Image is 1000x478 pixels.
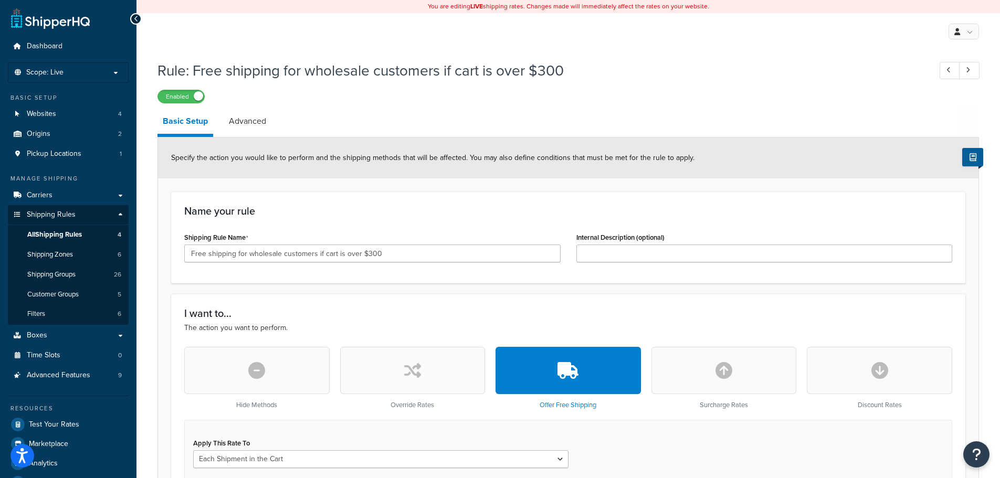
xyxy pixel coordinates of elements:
a: Advanced [224,109,271,134]
p: The action you want to perform. [184,322,952,334]
li: Origins [8,124,129,144]
li: Advanced Features [8,366,129,385]
span: 2 [118,130,122,139]
div: Discount Rates [807,347,952,409]
b: LIVE [470,2,483,11]
li: Shipping Zones [8,245,129,264]
span: Websites [27,110,56,119]
span: Filters [27,310,45,318]
a: Shipping Zones6 [8,245,129,264]
li: Filters [8,304,129,324]
a: Time Slots0 [8,346,129,365]
label: Enabled [158,90,204,103]
label: Internal Description (optional) [576,233,665,241]
div: Hide Methods [184,347,330,409]
span: 26 [114,270,121,279]
div: Offer Free Shipping [496,347,641,409]
a: Filters6 [8,304,129,324]
button: Show Help Docs [962,148,983,166]
span: Analytics [29,459,58,468]
h1: Rule: Free shipping for wholesale customers if cart is over $300 [157,60,920,81]
a: AllShipping Rules4 [8,225,129,245]
span: Time Slots [27,351,60,360]
span: Dashboard [27,42,62,51]
li: Websites [8,104,129,124]
span: Origins [27,130,50,139]
li: Pickup Locations [8,144,129,164]
span: 0 [118,351,122,360]
a: Customer Groups5 [8,285,129,304]
span: Specify the action you would like to perform and the shipping methods that will be affected. You ... [171,152,694,163]
span: Shipping Rules [27,210,76,219]
a: Analytics [8,454,129,473]
a: Test Your Rates [8,415,129,434]
span: 5 [118,290,121,299]
span: All Shipping Rules [27,230,82,239]
a: Origins2 [8,124,129,144]
a: Boxes [8,326,129,345]
h3: Name your rule [184,205,952,217]
a: Websites4 [8,104,129,124]
a: Shipping Groups26 [8,265,129,284]
span: Pickup Locations [27,150,81,158]
h3: I want to... [184,307,952,319]
span: Scope: Live [26,68,64,77]
button: Open Resource Center [963,441,990,468]
label: Shipping Rule Name [184,233,248,242]
div: Surcharge Rates [651,347,797,409]
div: Resources [8,404,129,413]
span: Customer Groups [27,290,79,299]
span: Boxes [27,331,47,340]
li: Shipping Groups [8,265,129,284]
span: Marketplace [29,440,68,449]
span: 4 [118,230,121,239]
a: Basic Setup [157,109,213,137]
a: Marketplace [8,434,129,453]
div: Manage Shipping [8,174,129,183]
label: Apply This Rate To [193,439,250,447]
a: Next Record [959,62,980,79]
span: 9 [118,371,122,380]
div: Basic Setup [8,93,129,102]
li: Time Slots [8,346,129,365]
div: Override Rates [340,347,486,409]
li: Shipping Rules [8,205,129,325]
li: Customer Groups [8,285,129,304]
span: Test Your Rates [29,420,79,429]
span: Shipping Groups [27,270,76,279]
a: Carriers [8,186,129,205]
a: Advanced Features9 [8,366,129,385]
span: 4 [118,110,122,119]
a: Pickup Locations1 [8,144,129,164]
a: Shipping Rules [8,205,129,225]
span: Shipping Zones [27,250,73,259]
a: Previous Record [940,62,960,79]
span: Carriers [27,191,52,200]
span: Advanced Features [27,371,90,380]
span: 6 [118,250,121,259]
span: 6 [118,310,121,318]
span: 1 [120,150,122,158]
a: Dashboard [8,37,129,56]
